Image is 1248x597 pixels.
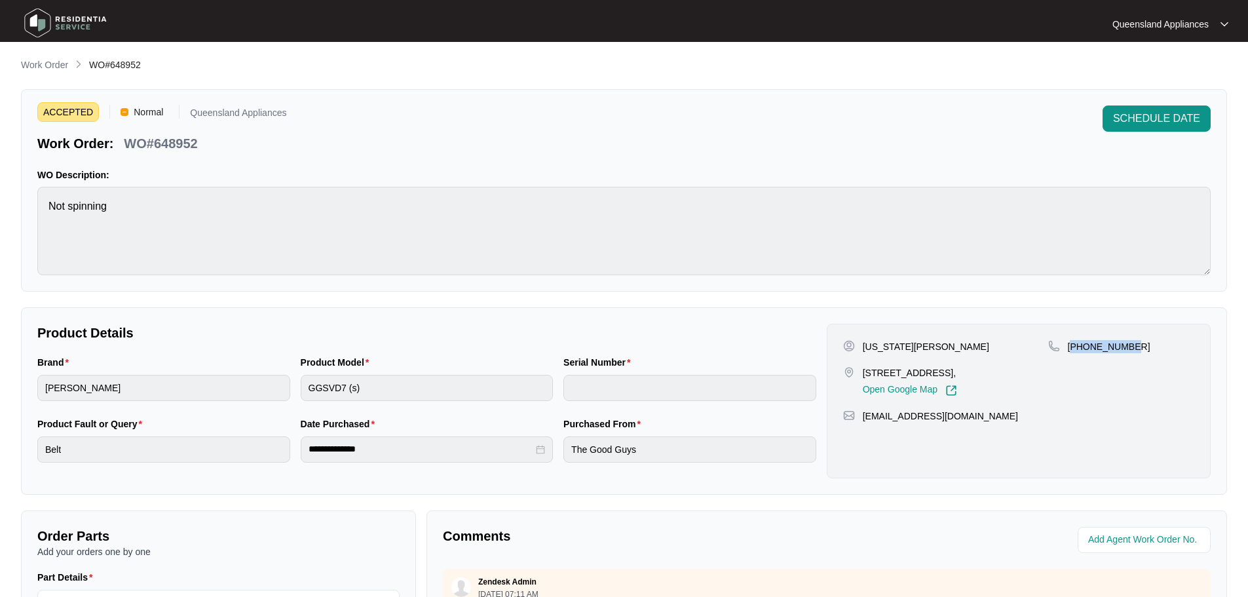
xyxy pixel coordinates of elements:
[301,375,554,401] input: Product Model
[1113,111,1200,126] span: SCHEDULE DATE
[843,366,855,378] img: map-pin
[73,59,84,69] img: chevron-right
[89,60,141,70] span: WO#648952
[563,417,646,431] label: Purchased From
[478,577,537,587] p: Zendesk Admin
[190,108,286,122] p: Queensland Appliances
[843,410,855,421] img: map-pin
[121,108,128,116] img: Vercel Logo
[863,366,957,379] p: [STREET_ADDRESS],
[945,385,957,396] img: Link-External
[20,3,111,43] img: residentia service logo
[37,187,1211,275] textarea: Not spinning
[1220,21,1228,28] img: dropdown arrow
[37,436,290,463] input: Product Fault or Query
[1103,106,1211,132] button: SCHEDULE DATE
[309,442,534,456] input: Date Purchased
[863,385,957,396] a: Open Google Map
[301,356,375,369] label: Product Model
[563,436,816,463] input: Purchased From
[301,417,380,431] label: Date Purchased
[563,356,635,369] label: Serial Number
[863,340,989,353] p: [US_STATE][PERSON_NAME]
[451,577,471,597] img: user.svg
[563,375,816,401] input: Serial Number
[1068,340,1150,353] p: [PHONE_NUMBER]
[37,102,99,122] span: ACCEPTED
[37,545,400,558] p: Add your orders one by one
[1112,18,1209,31] p: Queensland Appliances
[18,58,71,73] a: Work Order
[37,571,98,584] label: Part Details
[37,324,816,342] p: Product Details
[37,134,113,153] p: Work Order:
[843,340,855,352] img: user-pin
[124,134,197,153] p: WO#648952
[37,527,400,545] p: Order Parts
[443,527,818,545] p: Comments
[37,168,1211,182] p: WO Description:
[37,356,74,369] label: Brand
[37,417,147,431] label: Product Fault or Query
[1048,340,1060,352] img: map-pin
[1088,532,1203,548] input: Add Agent Work Order No.
[21,58,68,71] p: Work Order
[863,410,1018,423] p: [EMAIL_ADDRESS][DOMAIN_NAME]
[128,102,168,122] span: Normal
[37,375,290,401] input: Brand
